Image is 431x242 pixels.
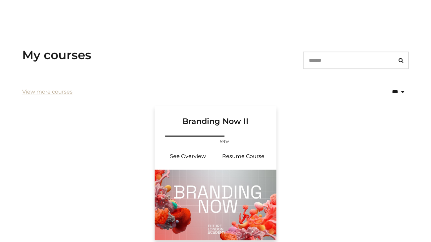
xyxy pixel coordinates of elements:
[363,83,409,101] select: status
[22,48,91,62] h3: My courses
[22,88,72,96] a: View more courses
[215,148,271,164] a: Branding Now II: Resume Course
[160,148,215,164] a: Branding Now II: See Overview
[163,106,268,126] h3: Branding Now II
[216,138,232,145] span: 59%
[155,106,276,134] a: Branding Now II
